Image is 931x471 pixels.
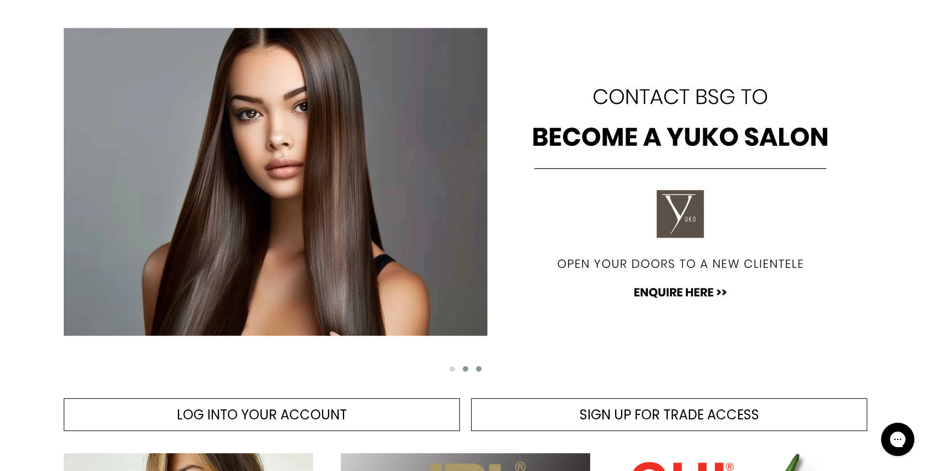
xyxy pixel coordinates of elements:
a: SIGN UP FOR TRADE ACCESS [471,398,867,432]
span: SIGN UP FOR TRADE ACCESS [580,406,759,424]
span: LOG INTO YOUR ACCOUNT [177,406,347,424]
iframe: Gorgias live chat messenger [876,419,920,460]
a: LOG INTO YOUR ACCOUNT [64,398,460,432]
